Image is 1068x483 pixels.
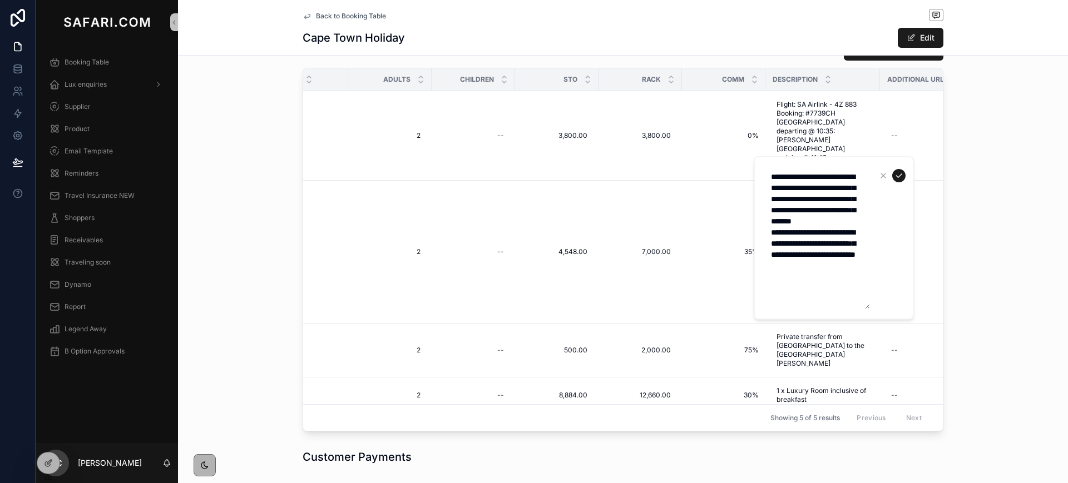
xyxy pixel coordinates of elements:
span: Description [773,75,818,84]
span: B Option Approvals [65,347,125,356]
div: scrollable content [36,44,178,376]
a: Dynamo [42,275,171,295]
span: RACK [642,75,661,84]
a: Lux enquiries [42,74,171,94]
span: Supplier [65,102,91,111]
span: 12,660.00 [610,391,671,400]
div: -- [891,346,898,355]
span: 2 [359,131,421,140]
span: Lux enquiries [65,80,107,89]
div: -- [497,247,504,256]
span: Receivables [65,236,103,245]
span: 4,548.00 [526,247,587,256]
div: -- [497,131,504,140]
a: Legend Away [42,319,171,339]
div: -- [891,131,898,140]
span: Children [460,75,494,84]
span: Product [65,125,90,133]
a: Supplier [42,97,171,117]
div: -- [497,346,504,355]
span: Private transfer from [GEOGRAPHIC_DATA] to the [GEOGRAPHIC_DATA][PERSON_NAME] [777,332,869,368]
span: Dynamo [65,280,91,289]
span: 0% [689,131,759,140]
span: Adults [383,75,411,84]
span: Flight: SA Airlink - 4Z 883 Booking: #7739CH [GEOGRAPHIC_DATA] departing @ 10:35: [PERSON_NAME][G... [777,100,869,171]
span: Email Template [65,147,113,156]
span: 7,000.00 [610,247,671,256]
a: B Option Approvals [42,341,171,361]
span: Additional URL Text [887,75,963,84]
span: 2 [359,346,421,355]
span: 8,884.00 [526,391,587,400]
a: Reminders [42,163,171,183]
span: 2 [359,247,421,256]
a: Traveling soon [42,252,171,272]
a: Report [42,297,171,317]
span: Traveling soon [65,258,111,267]
a: Email Template [42,141,171,161]
a: Back to Booking Table [303,12,386,21]
span: 2 [359,391,421,400]
span: Report [65,302,86,311]
img: App logo [61,13,152,31]
span: Comm [722,75,744,84]
span: Shoppers [65,213,95,222]
span: Travel Insurance NEW [65,191,135,200]
span: 75% [689,346,759,355]
div: -- [497,391,504,400]
span: Back to Booking Table [316,12,386,21]
span: 35% [689,247,759,256]
div: -- [891,391,898,400]
a: Product [42,119,171,139]
span: 3,800.00 [526,131,587,140]
a: Booking Table [42,52,171,72]
span: STO [563,75,577,84]
p: [PERSON_NAME] [78,457,142,469]
span: 500.00 [526,346,587,355]
span: Showing 5 of 5 results [770,413,840,422]
span: Legend Away [65,325,107,333]
span: 30% [689,391,759,400]
span: 3,800.00 [610,131,671,140]
span: 1 x Luxury Room inclusive of breakfast [777,386,869,404]
a: Shoppers [42,208,171,228]
span: Reminders [65,169,98,178]
h1: Cape Town Holiday [303,30,405,46]
a: Travel Insurance NEW [42,186,171,206]
h1: Customer Payments [303,449,412,465]
span: 2,000.00 [610,346,671,355]
span: Booking Table [65,58,109,67]
button: Edit [898,28,943,48]
a: Receivables [42,230,171,250]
